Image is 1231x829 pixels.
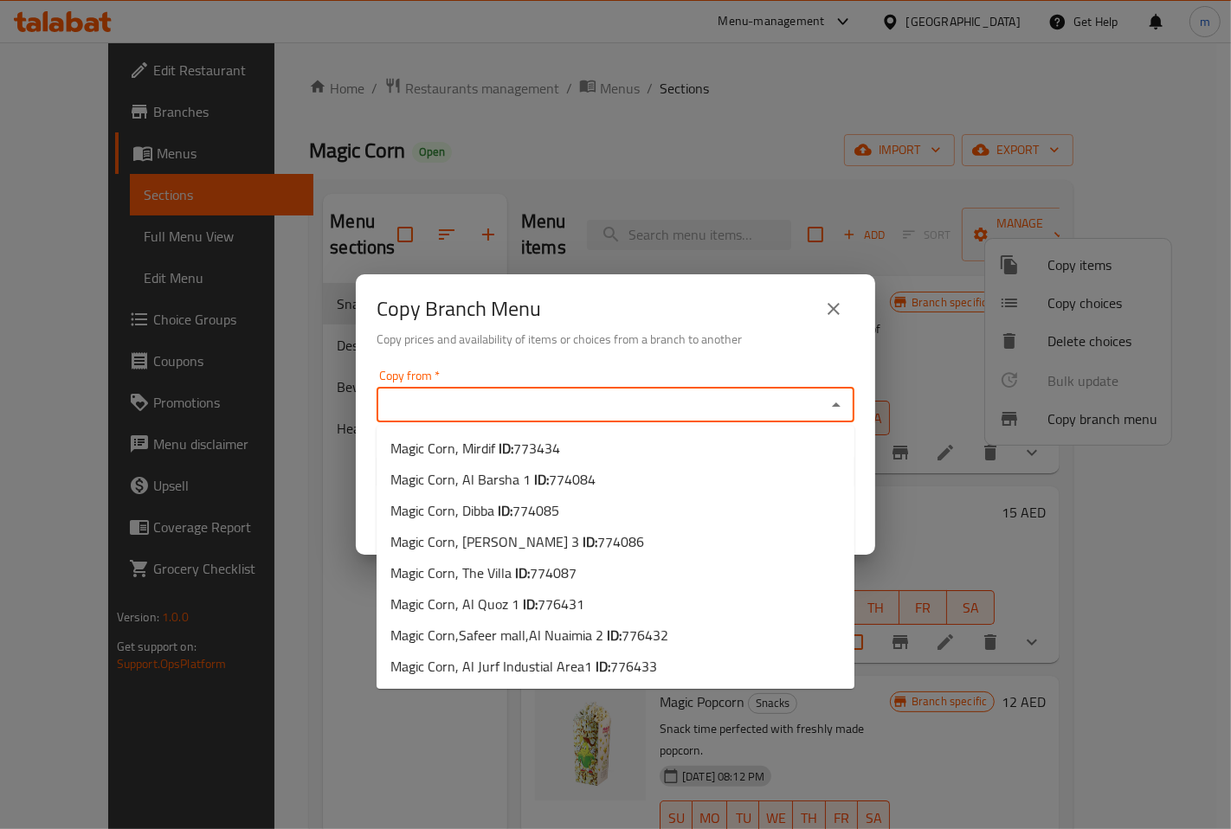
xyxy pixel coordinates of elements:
[523,591,538,617] b: ID:
[596,653,610,679] b: ID:
[534,466,549,492] b: ID:
[377,295,541,323] h2: Copy Branch Menu
[549,466,596,492] span: 774084
[530,560,577,586] span: 774087
[622,622,668,648] span: 776432
[607,622,622,648] b: ID:
[813,288,854,330] button: close
[583,529,597,555] b: ID:
[513,435,560,461] span: 773434
[390,500,559,521] span: Magic Corn, Dibba
[498,498,512,524] b: ID:
[824,393,848,417] button: Close
[377,330,854,349] h6: Copy prices and availability of items or choices from a branch to another
[512,498,559,524] span: 774085
[597,529,644,555] span: 774086
[499,435,513,461] b: ID:
[390,469,596,490] span: Magic Corn, Al Barsha 1
[390,594,584,614] span: Magic Corn, Al Quoz 1
[610,653,657,679] span: 776433
[515,560,530,586] b: ID:
[390,562,577,583] span: Magic Corn, The Villa
[390,656,657,677] span: Magic Corn, Al Jurf Industial Area1
[390,438,560,459] span: Magic Corn, Mirdif
[390,531,644,552] span: Magic Corn, [PERSON_NAME] 3
[538,591,584,617] span: 776431
[390,625,668,646] span: Magic Corn,Safeer mall,Al Nuaimia 2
